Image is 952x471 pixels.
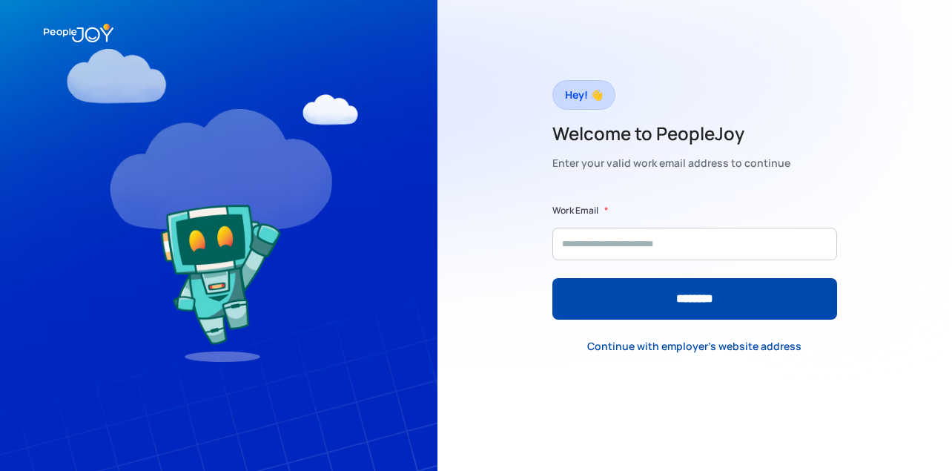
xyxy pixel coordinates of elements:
div: Enter your valid work email address to continue [552,153,790,174]
div: Hey! 👋 [565,85,603,105]
form: Form [552,203,837,320]
div: Continue with employer's website address [587,339,801,354]
a: Continue with employer's website address [575,331,813,361]
label: Work Email [552,203,598,218]
h2: Welcome to PeopleJoy [552,122,790,145]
